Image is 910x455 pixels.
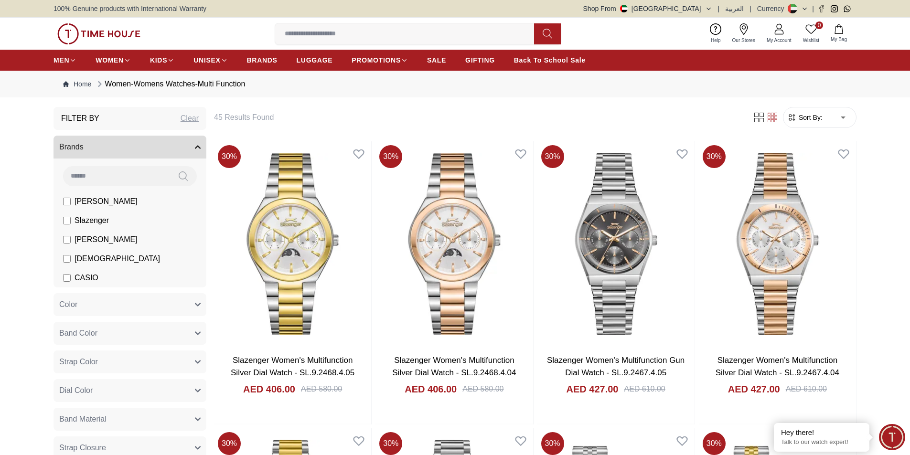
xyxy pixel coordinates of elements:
[786,383,827,395] div: AED 610.00
[59,413,107,425] span: Band Material
[193,52,227,69] a: UNISEX
[728,382,780,396] h4: AED 427.00
[757,4,788,13] div: Currency
[247,55,278,65] span: BRANDS
[727,21,761,46] a: Our Stores
[218,145,241,168] span: 30 %
[465,52,495,69] a: GIFTING
[352,55,401,65] span: PROMOTIONS
[797,21,825,46] a: 0Wishlist
[75,215,109,226] span: Slazenger
[59,442,106,454] span: Strap Closure
[392,356,516,377] a: Slazenger Women's Multifunction Silver Dial Watch - SL.9.2468.4.04
[59,299,77,310] span: Color
[703,145,726,168] span: 30 %
[567,382,619,396] h4: AED 427.00
[541,145,564,168] span: 30 %
[54,52,76,69] a: MEN
[879,424,905,450] div: Chat Widget
[405,382,457,396] h4: AED 406.00
[514,55,586,65] span: Back To School Sale
[63,274,71,282] input: CASIO
[825,22,853,45] button: My Bag
[231,356,354,377] a: Slazenger Women's Multifunction Silver Dial Watch - SL.9.2468.4.05
[59,385,93,396] span: Dial Color
[63,217,71,224] input: Slazenger
[537,141,695,347] img: Slazenger Women's Multifunction Gun Dial Watch - SL.9.2467.4.05
[703,432,726,455] span: 30 %
[247,52,278,69] a: BRANDS
[716,356,839,377] a: Slazenger Women's Multifunction Silver Dial Watch - SL.9.2467.4.04
[812,4,814,13] span: |
[63,198,71,205] input: [PERSON_NAME]
[54,71,856,97] nav: Breadcrumb
[61,113,99,124] h3: Filter By
[181,113,199,124] div: Clear
[827,36,851,43] span: My Bag
[59,356,98,368] span: Strap Color
[352,52,408,69] a: PROMOTIONS
[749,4,751,13] span: |
[54,322,206,345] button: Band Color
[75,253,160,265] span: [DEMOGRAPHIC_DATA]
[718,4,720,13] span: |
[63,236,71,243] input: [PERSON_NAME]
[462,383,503,395] div: AED 580.00
[379,432,402,455] span: 30 %
[379,145,402,168] span: 30 %
[844,5,851,12] a: Whatsapp
[75,234,138,245] span: [PERSON_NAME]
[96,55,124,65] span: WOMEN
[815,21,823,29] span: 0
[218,432,241,455] span: 30 %
[193,55,220,65] span: UNISEX
[427,52,446,69] a: SALE
[96,52,131,69] a: WOMEN
[375,141,533,347] img: Slazenger Women's Multifunction Silver Dial Watch - SL.9.2468.4.04
[514,52,586,69] a: Back To School Sale
[541,432,564,455] span: 30 %
[547,356,685,377] a: Slazenger Women's Multifunction Gun Dial Watch - SL.9.2467.4.05
[705,21,727,46] a: Help
[95,78,245,90] div: Women-Womens Watches-Multi Function
[624,383,665,395] div: AED 610.00
[54,379,206,402] button: Dial Color
[301,383,342,395] div: AED 580.00
[150,55,167,65] span: KIDS
[427,55,446,65] span: SALE
[54,408,206,431] button: Band Material
[818,5,825,12] a: Facebook
[214,141,371,347] img: Slazenger Women's Multifunction Silver Dial Watch - SL.9.2468.4.05
[59,328,97,339] span: Band Color
[620,5,628,12] img: United Arab Emirates
[57,23,140,44] img: ...
[243,382,295,396] h4: AED 406.00
[799,37,823,44] span: Wishlist
[297,52,333,69] a: LUGGAGE
[781,438,862,446] p: Talk to our watch expert!
[59,141,84,153] span: Brands
[725,4,744,13] button: العربية
[831,5,838,12] a: Instagram
[54,293,206,316] button: Color
[214,112,741,123] h6: 45 Results Found
[75,272,98,284] span: CASIO
[63,255,71,263] input: [DEMOGRAPHIC_DATA]
[763,37,795,44] span: My Account
[583,4,712,13] button: Shop From[GEOGRAPHIC_DATA]
[54,136,206,159] button: Brands
[728,37,759,44] span: Our Stores
[297,55,333,65] span: LUGGAGE
[63,79,91,89] a: Home
[797,113,823,122] span: Sort By:
[54,55,69,65] span: MEN
[699,141,856,347] img: Slazenger Women's Multifunction Silver Dial Watch - SL.9.2467.4.04
[787,113,823,122] button: Sort By:
[75,196,138,207] span: [PERSON_NAME]
[707,37,725,44] span: Help
[781,428,862,437] div: Hey there!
